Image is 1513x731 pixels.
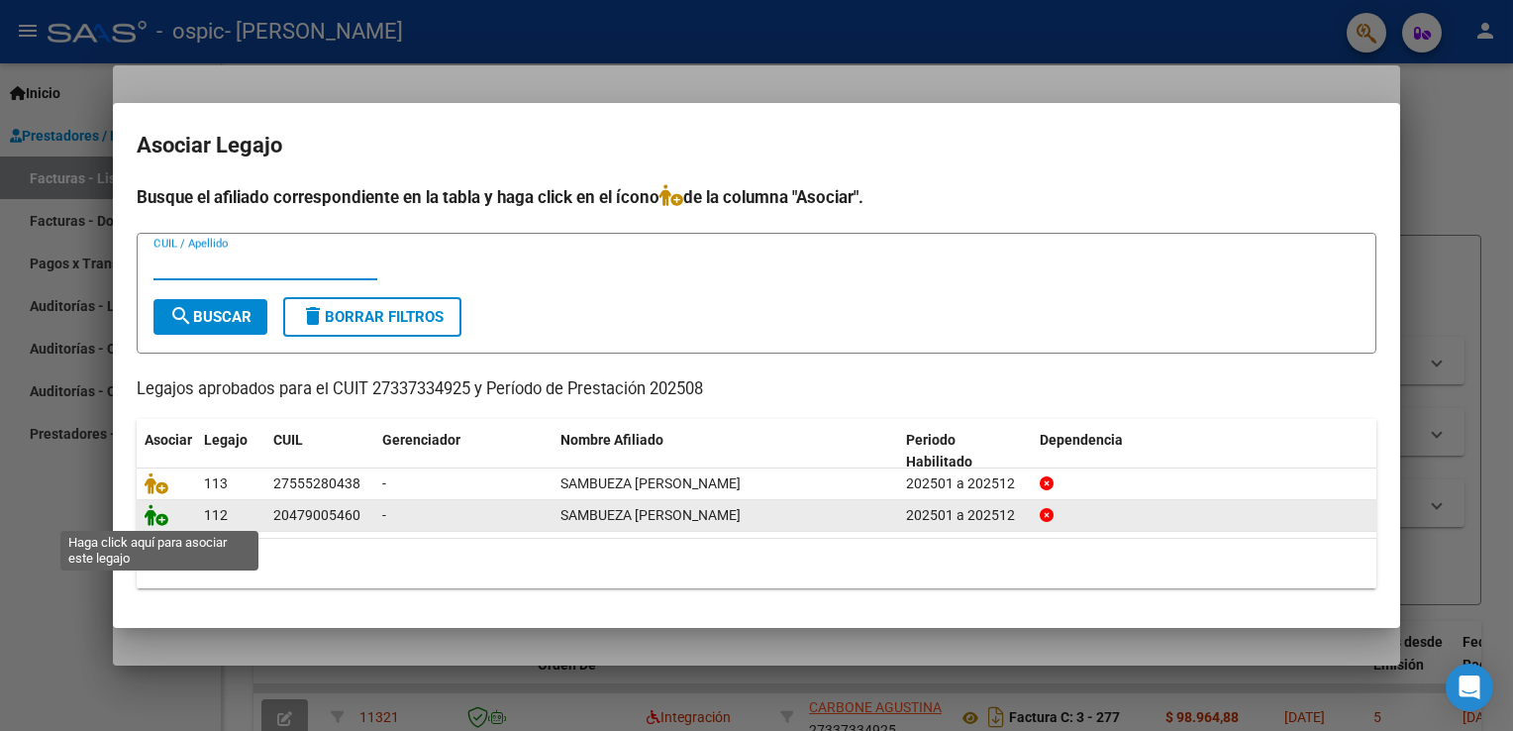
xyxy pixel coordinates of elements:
div: 20479005460 [273,504,360,527]
span: - [382,507,386,523]
span: CUIL [273,432,303,448]
button: Buscar [153,299,267,335]
h2: Asociar Legajo [137,127,1376,164]
datatable-header-cell: Nombre Afiliado [553,419,898,484]
datatable-header-cell: Asociar [137,419,196,484]
span: Periodo Habilitado [906,432,972,470]
div: Open Intercom Messenger [1446,664,1493,711]
span: Nombre Afiliado [560,432,663,448]
span: 113 [204,475,228,491]
button: Borrar Filtros [283,297,461,337]
span: - [382,475,386,491]
span: Gerenciador [382,432,460,448]
div: 27555280438 [273,472,360,495]
h4: Busque el afiliado correspondiente en la tabla y haga click en el ícono de la columna "Asociar". [137,184,1376,210]
mat-icon: search [169,304,193,328]
div: 202501 a 202512 [906,504,1024,527]
mat-icon: delete [301,304,325,328]
datatable-header-cell: Legajo [196,419,265,484]
span: Borrar Filtros [301,308,444,326]
span: Legajo [204,432,248,448]
datatable-header-cell: Gerenciador [374,419,553,484]
datatable-header-cell: Periodo Habilitado [898,419,1032,484]
datatable-header-cell: CUIL [265,419,374,484]
p: Legajos aprobados para el CUIT 27337334925 y Período de Prestación 202508 [137,377,1376,402]
div: 2 registros [137,539,1376,588]
span: 112 [204,507,228,523]
span: Buscar [169,308,252,326]
span: Dependencia [1040,432,1123,448]
datatable-header-cell: Dependencia [1032,419,1377,484]
span: Asociar [145,432,192,448]
div: 202501 a 202512 [906,472,1024,495]
span: SAMBUEZA CATALINA ORNELA [560,475,741,491]
span: SAMBUEZA EMILIANO LEONEL [560,507,741,523]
